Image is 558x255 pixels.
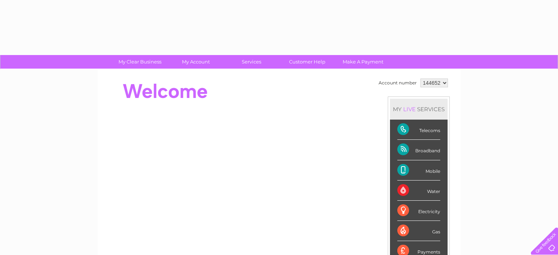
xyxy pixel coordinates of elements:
[165,55,226,69] a: My Account
[397,140,440,160] div: Broadband
[277,55,338,69] a: Customer Help
[377,77,419,89] td: Account number
[397,181,440,201] div: Water
[397,221,440,241] div: Gas
[397,160,440,181] div: Mobile
[221,55,282,69] a: Services
[390,99,448,120] div: MY SERVICES
[110,55,170,69] a: My Clear Business
[397,120,440,140] div: Telecoms
[402,106,417,113] div: LIVE
[333,55,393,69] a: Make A Payment
[397,201,440,221] div: Electricity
